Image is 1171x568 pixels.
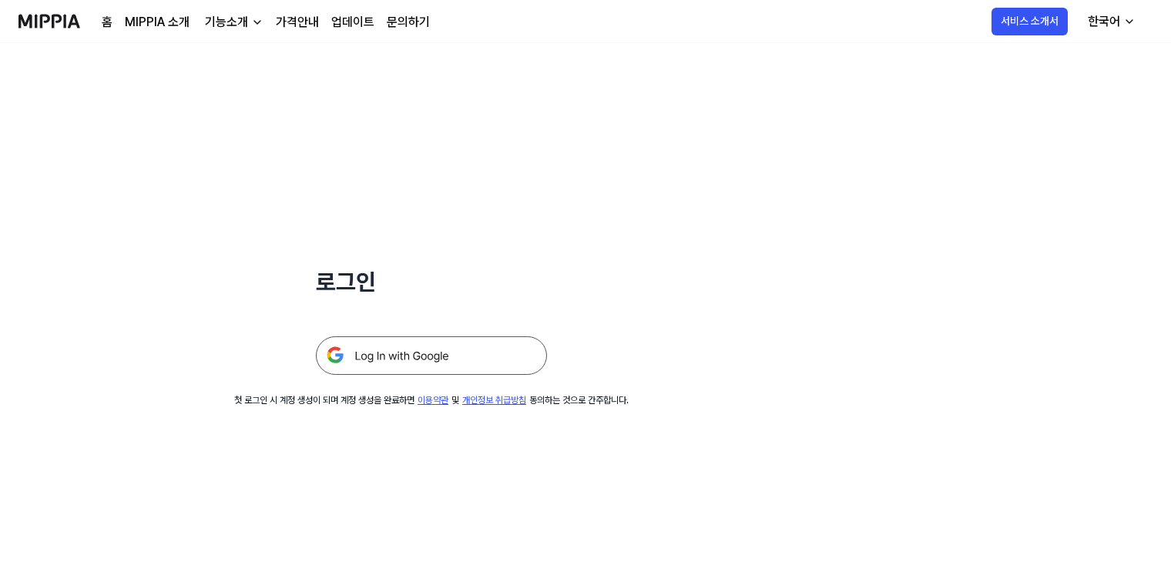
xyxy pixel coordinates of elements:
a: MIPPIA 소개 [125,13,190,32]
div: 한국어 [1085,12,1123,31]
a: 홈 [102,13,112,32]
div: 첫 로그인 시 계정 생성이 되며 계정 생성을 완료하면 및 동의하는 것으로 간주합니다. [234,393,629,407]
a: 이용약관 [418,395,448,406]
a: 가격안내 [276,13,319,32]
img: 구글 로그인 버튼 [316,336,547,375]
img: down [251,16,263,28]
button: 서비스 소개서 [991,8,1068,35]
div: 기능소개 [202,13,251,32]
a: 업데이트 [331,13,374,32]
button: 기능소개 [202,13,263,32]
h1: 로그인 [316,265,547,299]
button: 한국어 [1075,6,1145,37]
a: 문의하기 [387,13,430,32]
a: 개인정보 취급방침 [462,395,526,406]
